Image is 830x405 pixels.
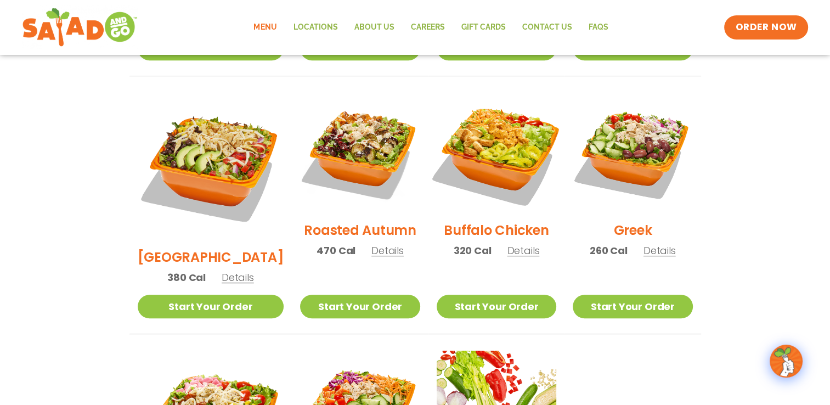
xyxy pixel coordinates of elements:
[437,295,556,318] a: Start Your Order
[245,15,285,40] a: Menu
[346,15,402,40] a: About Us
[138,93,284,239] img: Product photo for BBQ Ranch Salad
[590,243,628,258] span: 260 Cal
[167,270,206,285] span: 380 Cal
[454,243,492,258] span: 320 Cal
[507,244,539,257] span: Details
[724,15,808,40] a: ORDER NOW
[138,248,284,267] h2: [GEOGRAPHIC_DATA]
[643,244,676,257] span: Details
[573,93,692,212] img: Product photo for Greek Salad
[304,221,416,240] h2: Roasted Autumn
[222,271,254,284] span: Details
[513,15,580,40] a: Contact Us
[245,15,616,40] nav: Menu
[317,243,355,258] span: 470 Cal
[300,93,420,212] img: Product photo for Roasted Autumn Salad
[735,21,797,34] span: ORDER NOW
[402,15,453,40] a: Careers
[444,221,549,240] h2: Buffalo Chicken
[580,15,616,40] a: FAQs
[371,244,404,257] span: Details
[613,221,652,240] h2: Greek
[300,295,420,318] a: Start Your Order
[285,15,346,40] a: Locations
[22,5,138,49] img: new-SAG-logo-768×292
[573,295,692,318] a: Start Your Order
[771,346,801,376] img: wpChatIcon
[426,82,567,223] img: Product photo for Buffalo Chicken Salad
[453,15,513,40] a: GIFT CARDS
[138,295,284,318] a: Start Your Order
